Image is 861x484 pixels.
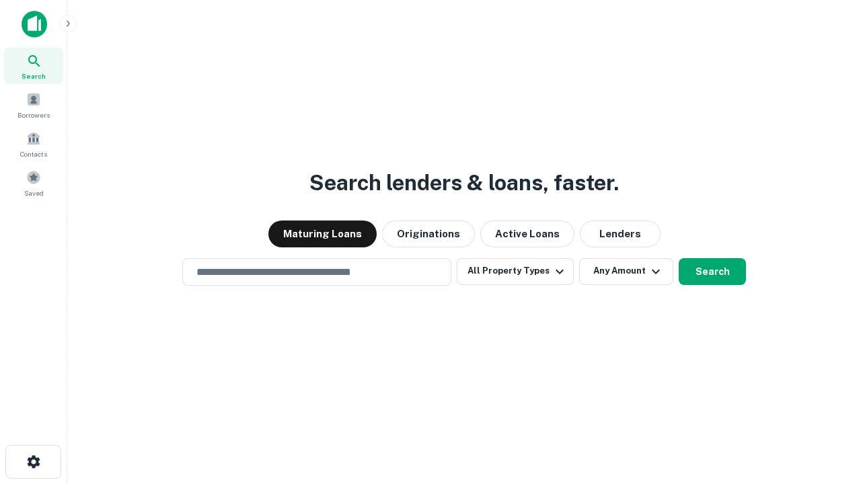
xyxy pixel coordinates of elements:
[580,220,661,247] button: Lenders
[480,220,574,247] button: Active Loans
[4,48,63,84] a: Search
[17,110,50,120] span: Borrowers
[20,149,47,159] span: Contacts
[4,165,63,201] a: Saved
[679,258,746,285] button: Search
[268,220,377,247] button: Maturing Loans
[4,126,63,162] a: Contacts
[457,258,574,285] button: All Property Types
[309,167,619,199] h3: Search lenders & loans, faster.
[794,333,861,398] iframe: Chat Widget
[4,87,63,123] a: Borrowers
[579,258,673,285] button: Any Amount
[22,71,46,81] span: Search
[22,11,47,38] img: capitalize-icon.png
[24,188,44,198] span: Saved
[382,220,475,247] button: Originations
